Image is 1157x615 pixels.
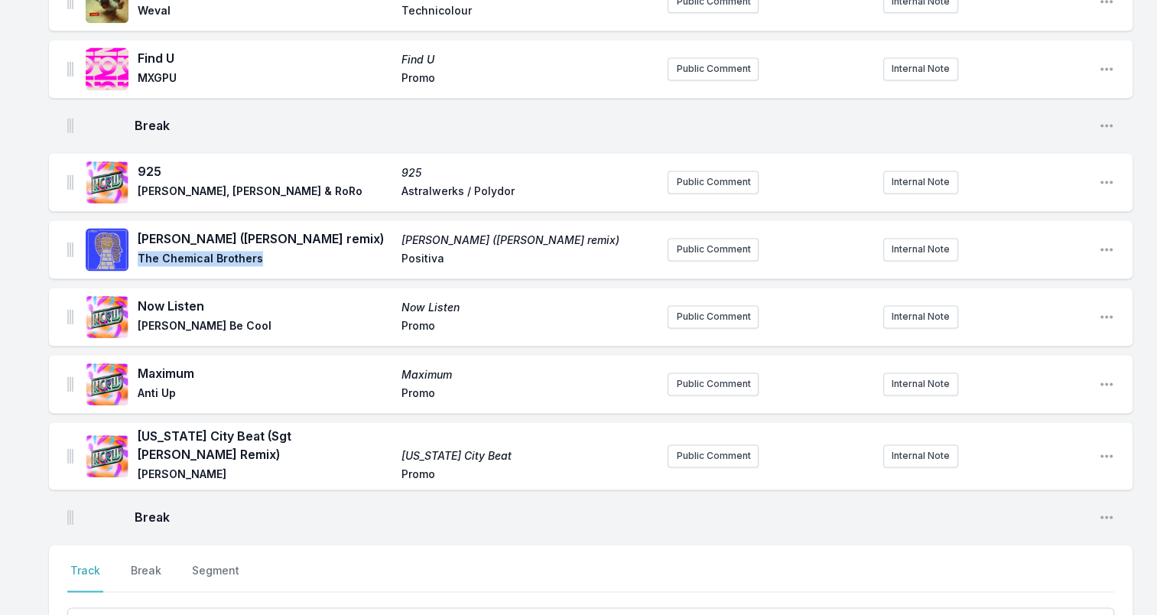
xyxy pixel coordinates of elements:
button: Open playlist item options [1099,174,1114,190]
img: Maximum [86,363,128,405]
img: New York City Beat [86,434,128,477]
span: Break [135,116,1087,135]
span: Promo [401,467,656,485]
span: Now Listen [401,300,656,315]
img: Drag Handle [67,509,73,525]
button: Public Comment [668,444,759,467]
img: Drag Handle [67,309,73,324]
img: Find U [86,47,128,90]
span: Promo [401,318,656,337]
button: Public Comment [668,373,759,395]
button: Open playlist item options [1099,61,1114,76]
span: 925 [401,165,656,181]
img: Galvanize (Chris Lake remix) [86,228,128,271]
img: Drag Handle [67,242,73,257]
button: Public Comment [668,57,759,80]
button: Internal Note [883,238,958,261]
button: Open playlist item options [1099,118,1114,133]
span: 925 [138,162,392,181]
span: Maximum [138,364,392,382]
span: Find U [138,49,392,67]
span: Promo [401,70,656,89]
img: 925 [86,161,128,203]
span: MXGPU [138,70,392,89]
span: [PERSON_NAME] [138,467,392,485]
span: Astralwerks / Polydor [401,184,656,202]
img: Drag Handle [67,174,73,190]
img: Now Listen [86,295,128,338]
button: Open playlist item options [1099,376,1114,392]
button: Internal Note [883,171,958,194]
span: Promo [401,386,656,404]
button: Track [67,563,103,592]
button: Segment [189,563,242,592]
span: [PERSON_NAME] Be Cool [138,318,392,337]
span: Now Listen [138,297,392,315]
button: Break [128,563,164,592]
span: Break [135,508,1087,526]
button: Internal Note [883,57,958,80]
button: Open playlist item options [1099,448,1114,464]
span: Maximum [401,367,656,382]
span: Anti Up [138,386,392,404]
button: Internal Note [883,373,958,395]
button: Public Comment [668,305,759,328]
span: [US_STATE] City Beat [401,448,656,464]
span: [PERSON_NAME] ([PERSON_NAME] remix) [401,233,656,248]
img: Drag Handle [67,448,73,464]
img: Drag Handle [67,376,73,392]
button: Open playlist item options [1099,509,1114,525]
button: Internal Note [883,444,958,467]
span: [US_STATE] City Beat (Sgt [PERSON_NAME] Remix) [138,427,392,464]
span: Technicolour [401,3,656,21]
button: Public Comment [668,238,759,261]
span: The Chemical Brothers [138,251,392,269]
span: Positiva [401,251,656,269]
span: Weval [138,3,392,21]
span: [PERSON_NAME], [PERSON_NAME] & RoRo [138,184,392,202]
button: Public Comment [668,171,759,194]
img: Drag Handle [67,118,73,133]
button: Open playlist item options [1099,242,1114,257]
span: [PERSON_NAME] ([PERSON_NAME] remix) [138,229,392,248]
button: Open playlist item options [1099,309,1114,324]
span: Find U [401,52,656,67]
img: Drag Handle [67,61,73,76]
button: Internal Note [883,305,958,328]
